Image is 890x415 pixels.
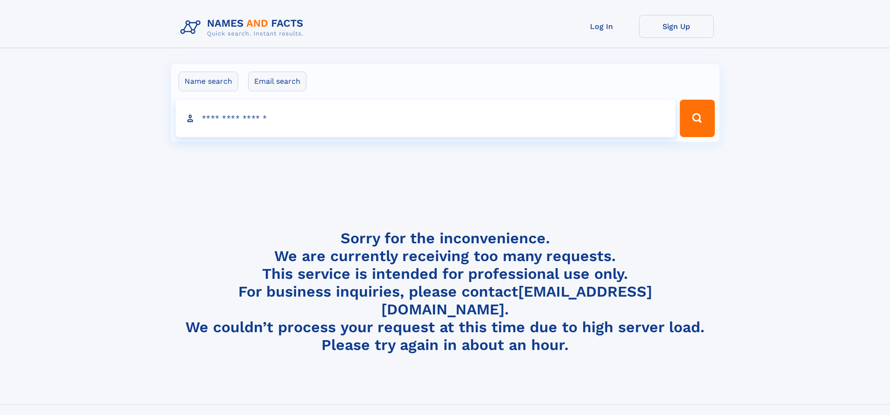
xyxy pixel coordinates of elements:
[177,229,714,354] h4: Sorry for the inconvenience. We are currently receiving too many requests. This service is intend...
[564,15,639,38] a: Log In
[639,15,714,38] a: Sign Up
[680,100,714,137] button: Search Button
[381,283,652,318] a: [EMAIL_ADDRESS][DOMAIN_NAME]
[176,100,676,137] input: search input
[177,15,311,40] img: Logo Names and Facts
[178,72,238,91] label: Name search
[248,72,306,91] label: Email search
